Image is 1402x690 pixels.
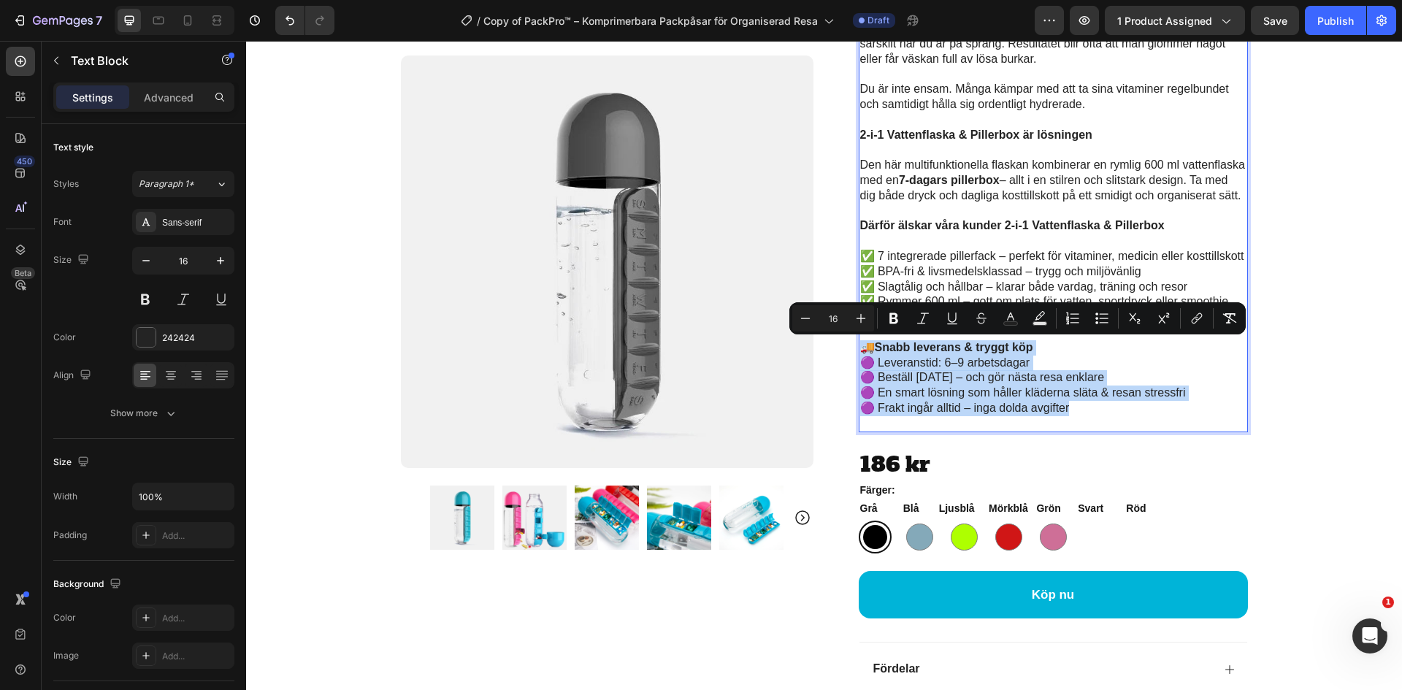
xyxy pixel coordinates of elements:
div: Padding [53,529,87,542]
div: Text style [53,141,93,154]
strong: Därför älskar våra kunder 2-i-1 Vattenflaska & Pillerbox [614,178,919,191]
span: 1 [1382,597,1394,608]
p: 7 [96,12,102,29]
div: Align [53,366,94,386]
strong: Snabb leverans & tryggt köp [629,300,787,313]
div: Color [53,611,76,624]
button: 7 [6,6,109,35]
iframe: Intercom live chat [1352,618,1387,653]
div: 186 kr [613,409,1002,438]
div: Add... [162,650,231,663]
div: Editor contextual toolbar [789,302,1246,334]
span: Copy of PackPro™ – Komprimerbara Packpåsar för Organiserad Resa [483,13,818,28]
p: Fördelar [627,621,674,636]
span: Save [1263,15,1287,27]
button: Carousel Next Arrow [548,468,565,486]
span: 1 product assigned [1117,13,1212,28]
input: Auto [133,483,234,510]
div: 242424 [162,331,231,345]
p: Färger: [614,440,1000,459]
div: Publish [1317,13,1354,28]
p: Du är inte ensam. Många kämpar med att ta sina vitaminer regelbundet och samtidigt hålla sig orde... [614,41,1000,72]
div: 450 [14,156,35,167]
button: Show more [53,400,234,426]
div: Font [53,215,72,229]
div: Image [53,649,79,662]
p: 🚚 [614,299,1000,315]
div: Add... [162,612,231,625]
span: Paragraph 1* [139,177,194,191]
div: Sans-serif [162,216,231,229]
div: Add... [162,529,231,543]
p: Settings [72,90,113,105]
p: Grå Blå Ljusblå Mörkblå Grön Svart Röd [614,459,1000,477]
div: Width [53,490,77,503]
div: Styles [53,177,79,191]
iframe: Design area [246,41,1402,690]
p: Text Block [71,52,195,69]
strong: 7-dagars pillerbox [653,133,754,145]
button: Köp nu [613,530,1002,578]
button: Save [1251,6,1299,35]
p: Advanced [144,90,194,105]
div: Color [53,331,76,344]
p: ✅ 7 integrerade pillerfack – perfekt för vitaminer, medicin eller kosttillskott ✅ BPA-fri & livsm... [614,208,1000,284]
button: Paragraph 1* [132,171,234,197]
p: 🟣 Leveranstid: 6–9 arbetsdagar 🟣 Beställ [DATE] – och gör nästa resa enklare 🟣 En smart lösning s... [614,315,1000,375]
button: Publish [1305,6,1366,35]
div: Köp nu [786,546,829,562]
div: Beta [11,267,35,279]
p: Den här multifunktionella flaskan kombinerar en rymlig 600 ml vattenflaska med en – allt i en sti... [614,117,1000,162]
span: / [477,13,480,28]
div: Size [53,453,92,472]
div: Size [53,250,92,270]
div: Undo/Redo [275,6,334,35]
div: Show more [110,406,178,421]
span: Draft [867,14,889,27]
button: 1 product assigned [1105,6,1245,35]
div: Background [53,575,124,594]
strong: 2-i-1 Vattenflaska & Pillerbox är lösningen [614,88,846,100]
